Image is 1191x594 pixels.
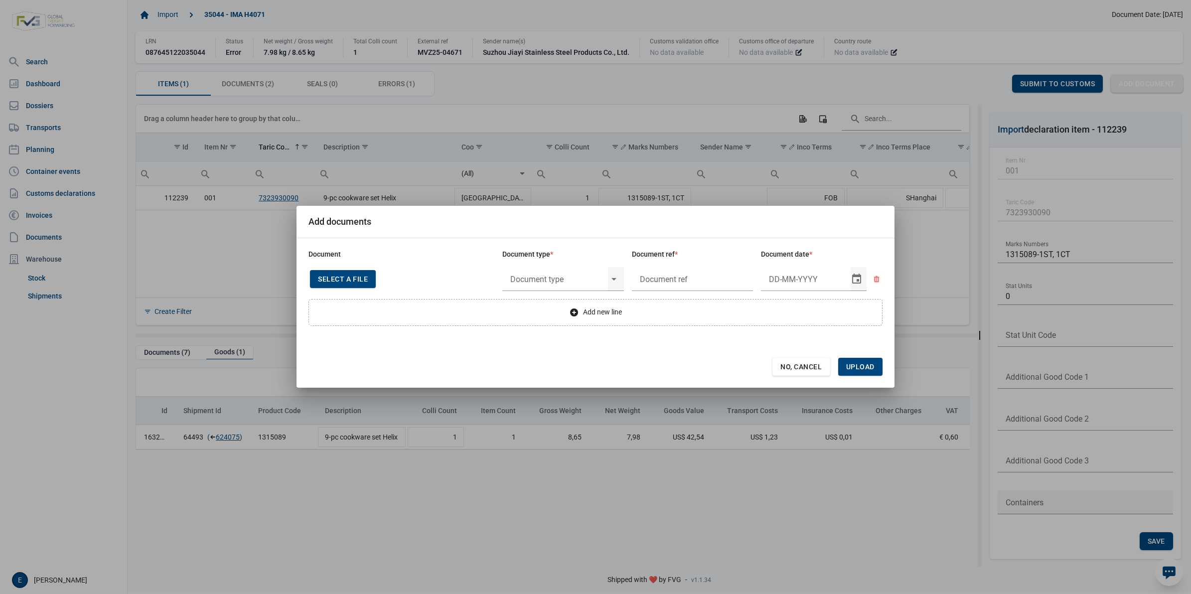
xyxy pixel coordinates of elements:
[761,250,883,259] div: Document date
[632,267,753,291] input: Document ref
[846,363,875,371] span: Upload
[310,270,376,288] div: Select a file
[502,267,608,291] input: Document type
[772,358,830,376] div: No, Cancel
[838,358,883,376] div: Upload
[318,275,368,283] span: Select a file
[308,216,371,227] div: Add documents
[308,250,494,259] div: Document
[632,250,753,259] div: Document ref
[502,250,624,259] div: Document type
[608,267,620,291] div: Select
[761,267,851,291] input: Document date
[780,363,822,371] span: No, Cancel
[851,267,863,291] div: Select
[308,299,883,326] div: Add new line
